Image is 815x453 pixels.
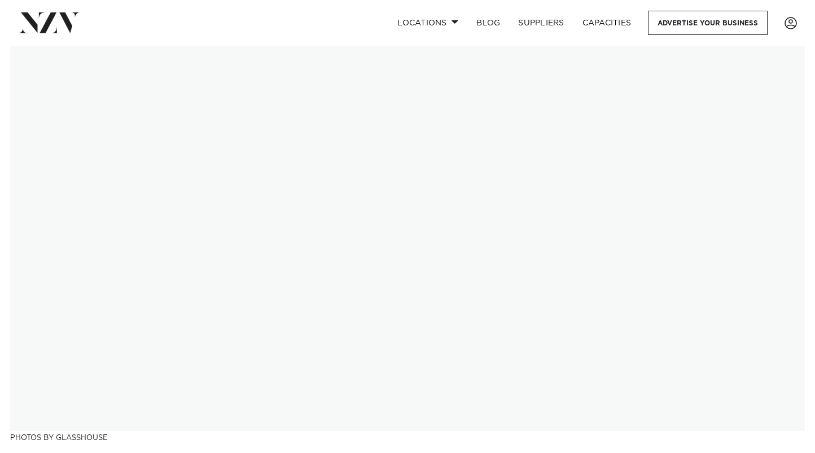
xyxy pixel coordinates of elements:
[648,11,768,35] a: Advertise your business
[509,11,573,35] a: SUPPLIERS
[388,11,467,35] a: Locations
[18,12,80,33] img: nzv-logo.png
[467,11,509,35] a: BLOG
[573,11,641,35] a: Capacities
[10,431,805,443] h3: Photos by Glasshouse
